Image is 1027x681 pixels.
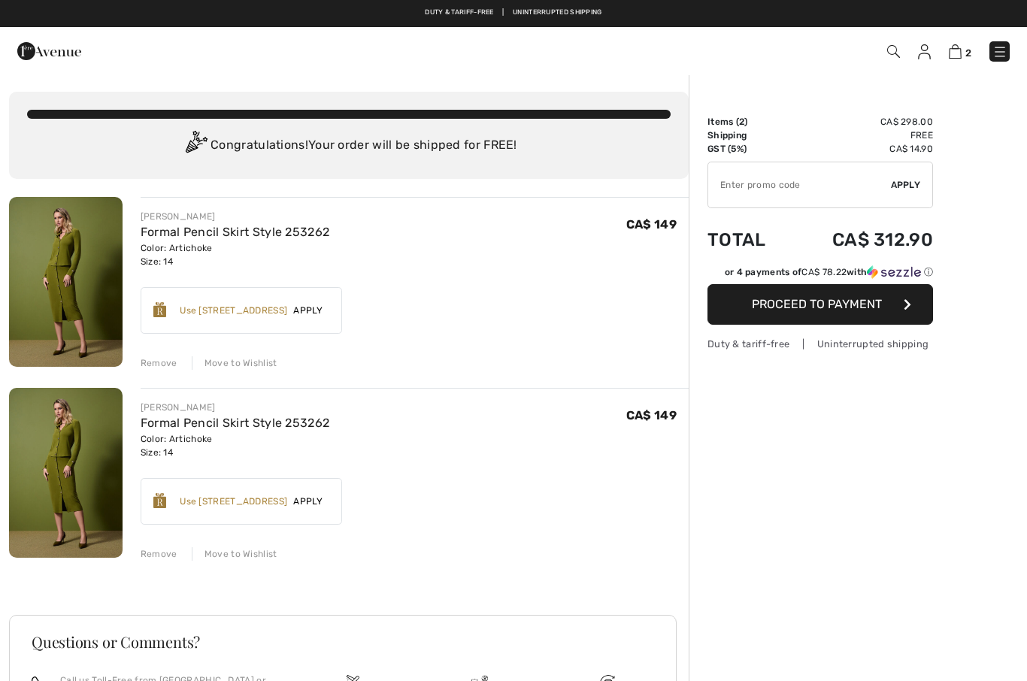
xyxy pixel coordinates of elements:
[17,36,81,66] img: 1ère Avenue
[739,117,744,127] span: 2
[707,115,790,129] td: Items ( )
[550,8,552,18] span: |
[141,241,330,268] div: Color: Artichoke Size: 14
[141,210,330,223] div: [PERSON_NAME]
[626,217,677,232] span: CA$ 149
[707,337,933,351] div: Duty & tariff-free | Uninterrupted shipping
[790,129,933,142] td: Free
[287,304,329,317] span: Apply
[561,8,611,18] a: Free Returns
[949,44,962,59] img: Shopping Bag
[707,214,790,265] td: Total
[9,197,123,367] img: Formal Pencil Skirt Style 253262
[801,267,847,277] span: CA$ 78.22
[153,493,167,508] img: Reward-Logo.svg
[918,44,931,59] img: My Info
[287,495,329,508] span: Apply
[707,284,933,325] button: Proceed to Payment
[27,131,671,161] div: Congratulations! Your order will be shipped for FREE!
[192,547,277,561] div: Move to Wishlist
[141,401,330,414] div: [PERSON_NAME]
[17,43,81,57] a: 1ère Avenue
[141,416,330,430] a: Formal Pencil Skirt Style 253262
[790,142,933,156] td: CA$ 14.90
[707,129,790,142] td: Shipping
[141,225,330,239] a: Formal Pencil Skirt Style 253262
[891,178,921,192] span: Apply
[707,265,933,284] div: or 4 payments ofCA$ 78.22withSezzle Click to learn more about Sezzle
[141,547,177,561] div: Remove
[992,44,1007,59] img: Menu
[752,297,882,311] span: Proceed to Payment
[180,131,211,161] img: Congratulation2.svg
[867,265,921,279] img: Sezzle
[416,8,541,18] a: Free shipping on orders over $99
[949,42,971,60] a: 2
[141,432,330,459] div: Color: Artichoke Size: 14
[192,356,277,370] div: Move to Wishlist
[708,162,891,207] input: Promo code
[9,388,123,558] img: Formal Pencil Skirt Style 253262
[887,45,900,58] img: Search
[707,142,790,156] td: GST (5%)
[153,302,167,317] img: Reward-Logo.svg
[180,304,287,317] div: Use [STREET_ADDRESS]
[790,115,933,129] td: CA$ 298.00
[626,408,677,422] span: CA$ 149
[180,495,287,508] div: Use [STREET_ADDRESS]
[141,356,177,370] div: Remove
[790,214,933,265] td: CA$ 312.90
[965,47,971,59] span: 2
[32,634,654,649] h3: Questions or Comments?
[725,265,933,279] div: or 4 payments of with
